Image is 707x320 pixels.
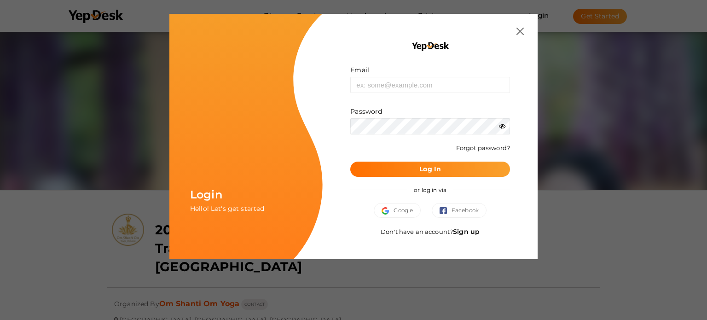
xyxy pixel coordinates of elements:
img: google.svg [382,207,394,215]
b: Log In [419,165,441,173]
label: Email [350,65,369,75]
span: or log in via [407,180,453,200]
span: Facebook [440,206,479,215]
input: ex: some@example.com [350,77,510,93]
button: Google [374,203,421,218]
button: Log In [350,162,510,177]
span: Don't have an account? [381,228,480,235]
span: Login [190,188,222,201]
a: Sign up [453,227,480,236]
span: Google [382,206,413,215]
button: Facebook [432,203,487,218]
label: Password [350,107,382,116]
img: close.svg [516,28,524,35]
img: YEP_black_cropped.png [411,41,449,52]
span: Hello! Let's get started [190,204,264,213]
img: facebook.svg [440,207,452,215]
a: Forgot password? [456,144,510,151]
